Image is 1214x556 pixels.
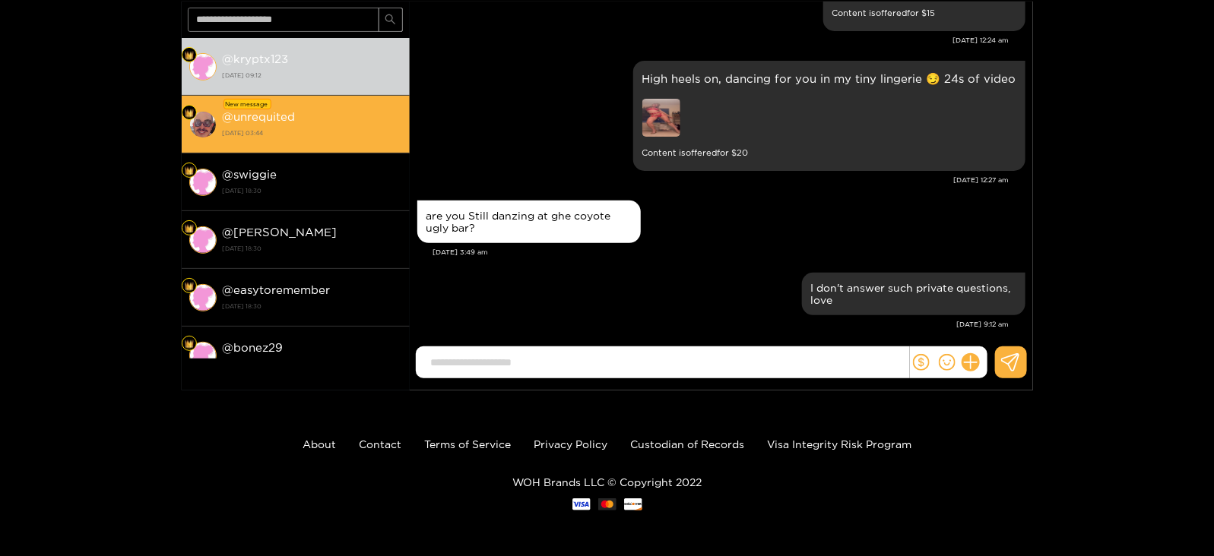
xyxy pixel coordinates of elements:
strong: @ swiggie [223,168,277,181]
div: I don't answer such private questions, love [811,282,1016,306]
strong: @ easytoremember [223,283,331,296]
strong: @ unrequited [223,110,296,123]
img: conversation [189,284,217,311]
img: Fan Level [185,109,194,118]
a: Privacy Policy [534,438,607,450]
div: New message [223,99,271,109]
strong: [DATE] 18:30 [223,357,402,371]
span: dollar [913,354,930,371]
img: Fan Level [185,282,194,291]
strong: [DATE] 18:30 [223,242,402,255]
img: conversation [189,53,217,81]
img: Fan Level [185,51,194,60]
strong: [DATE] 18:30 [223,184,402,197]
a: About [303,438,336,450]
img: conversation [189,169,217,196]
strong: [DATE] 18:30 [223,299,402,313]
div: [DATE] 3:49 am [433,247,1025,257]
div: [DATE] 9:12 am [417,319,1010,330]
strong: [DATE] 03:44 [223,126,402,140]
strong: @ [PERSON_NAME] [223,226,338,239]
img: conversation [189,226,217,254]
div: [DATE] 12:27 am [417,175,1010,185]
img: Fan Level [185,340,194,349]
img: preview [642,99,680,137]
small: Content is offered for $ 20 [642,144,1016,162]
a: Terms of Service [424,438,511,450]
button: search [379,8,403,32]
a: Custodian of Records [630,438,744,450]
img: Fan Level [185,224,194,233]
img: Fan Level [185,166,194,175]
a: Visa Integrity Risk Program [767,438,911,450]
div: [DATE] 12:24 am [417,35,1010,46]
small: Content is offered for $ 15 [832,5,1016,22]
strong: @ bonez29 [223,341,284,354]
p: High heels on, dancing for you in my tiny lingerie 😏 24s of video [642,70,1016,87]
div: are you Still danzing at ghe coyote ugly bar? [426,210,632,234]
span: search [385,14,396,27]
button: dollar [910,351,933,374]
div: Sep. 18, 3:49 am [417,201,641,243]
strong: [DATE] 09:12 [223,68,402,82]
img: conversation [189,111,217,138]
span: smile [939,354,956,371]
div: Sep. 18, 12:27 am [633,61,1025,171]
div: Sep. 18, 9:12 am [802,273,1025,315]
a: Contact [359,438,401,450]
img: conversation [189,342,217,369]
strong: @ kryptx123 [223,52,289,65]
